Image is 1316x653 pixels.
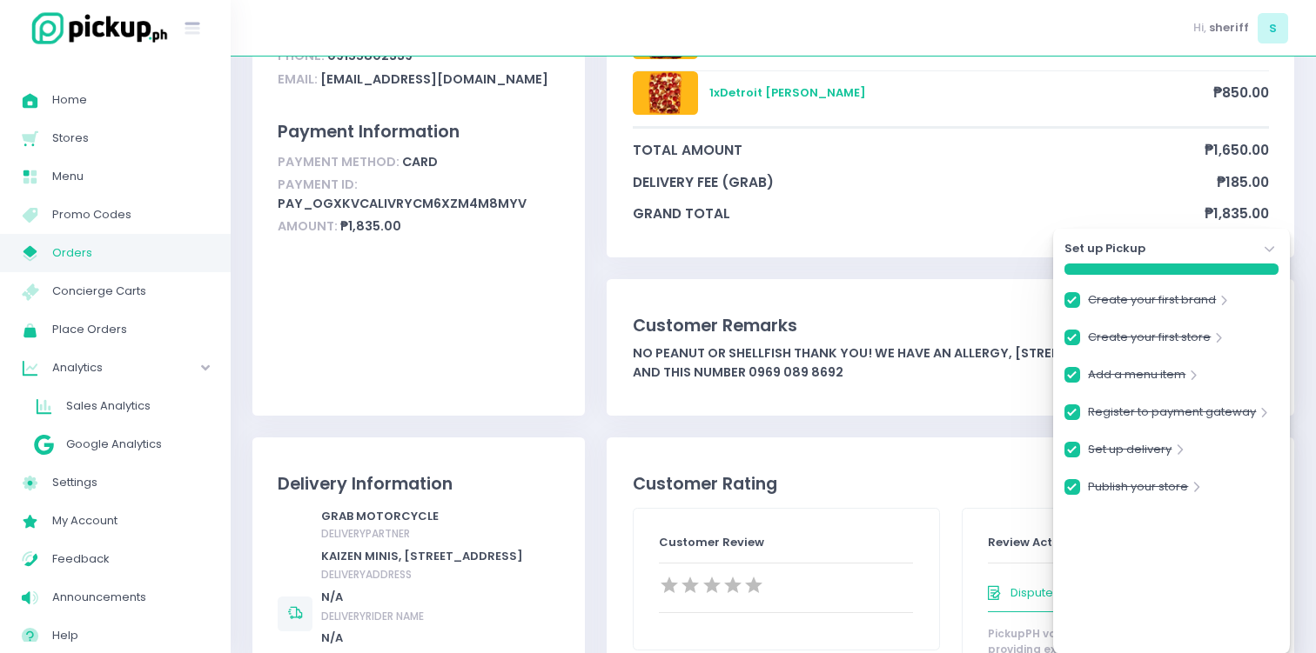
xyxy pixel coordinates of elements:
[278,153,399,170] span: Payment Method:
[52,356,152,379] span: Analytics
[52,165,209,188] span: Menu
[66,395,209,417] span: Sales Analytics
[633,344,1269,382] div: no peanut or shellfish thank you! we have an allergy, [STREET_ADDRESS], Call the contact and this...
[1205,203,1269,223] span: ₱1,835.00
[1010,584,1053,602] span: Dispute
[278,68,560,91] div: [EMAIL_ADDRESS][DOMAIN_NAME]
[52,89,209,111] span: Home
[278,119,560,144] div: Payment Information
[52,471,209,494] span: Settings
[1209,19,1249,37] span: sheriff
[278,174,560,216] div: pay_oGxkvCaLivRYCM6xZM4M8mYv
[659,534,764,550] span: Customer Review
[633,471,1269,496] div: Customer Rating
[321,548,523,565] div: KAIZEN MINIS, [STREET_ADDRESS]
[278,217,338,235] span: Amount:
[278,216,560,239] div: ₱1,835.00
[278,150,560,174] div: card
[52,203,209,226] span: Promo Codes
[633,140,1205,160] span: total amount
[278,176,358,193] span: Payment ID:
[278,471,560,496] div: Delivery Information
[52,280,209,303] span: Concierge Carts
[1217,172,1269,192] span: ₱185.00
[988,534,1078,550] span: Review Actions
[1088,366,1185,390] a: Add a menu item
[1088,441,1172,464] a: Set up delivery
[66,433,209,456] span: Google Analytics
[633,203,1205,223] span: grand total
[321,567,412,582] span: delivery address
[1088,403,1256,427] a: Register to payment gateway
[321,508,523,542] div: GRAB MOTORCYCLE
[52,242,209,264] span: Orders
[1205,140,1269,160] span: ₱1,650.00
[14,387,231,425] a: Sales Analytics
[321,609,424,623] span: delivery rider name
[52,318,209,341] span: Place Orders
[22,10,170,47] img: logo
[1088,329,1211,352] a: Create your first store
[1088,478,1188,502] a: Publish your store
[633,172,1217,192] span: delivery fee (grab)
[14,425,231,463] a: Google Analytics
[1258,13,1288,43] span: s
[321,630,523,647] div: N/A
[52,127,209,150] span: Stores
[633,313,1269,338] div: Customer Remarks
[321,526,410,541] span: delivery partner
[52,624,209,647] span: Help
[1193,19,1206,37] span: Hi,
[52,548,209,570] span: Feedback
[278,70,318,88] span: Email:
[1064,240,1145,257] strong: Set up Pickup
[52,510,209,532] span: My Account
[52,586,209,609] span: Announcements
[1088,291,1216,315] a: Create your first brand
[321,589,523,606] div: N/A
